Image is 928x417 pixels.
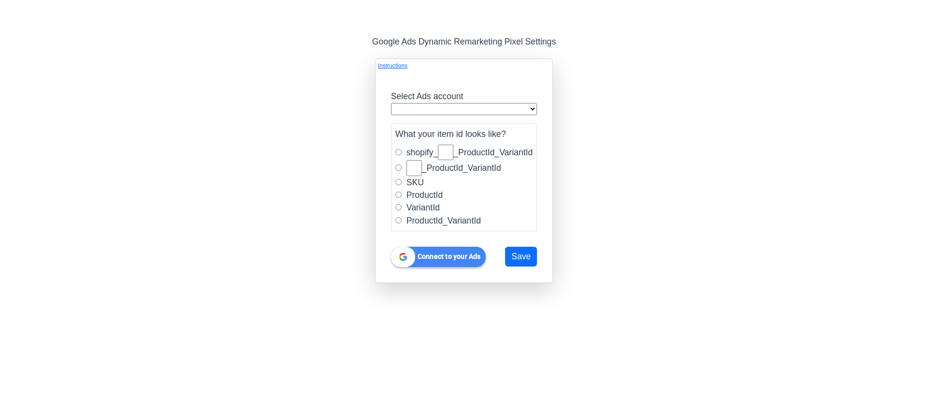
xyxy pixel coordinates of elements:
span: ()=>{let e="";return g.value||(e="Script with chosen settings is already embedded"),e} [505,251,537,261]
img: Google__G__logo.f54accfa.svg [399,253,407,261]
span: ProductId_VariantId [406,216,481,225]
span: _ProductId_VariantId [406,163,501,173]
a: Instructions [378,61,407,70]
b: Connect to your Ads [418,253,481,260]
button: Save [505,247,537,266]
span: ProductId [406,190,443,200]
legend: What your item id looks like? [395,128,533,141]
h2: Google Ads Dynamic Remarketing Pixel Settings [372,37,556,47]
label: Select Ads account [391,90,464,103]
span: SKU [406,178,424,187]
span: VariantId [406,203,440,212]
span: shopify_ _ProductId_VariantId [406,148,533,157]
